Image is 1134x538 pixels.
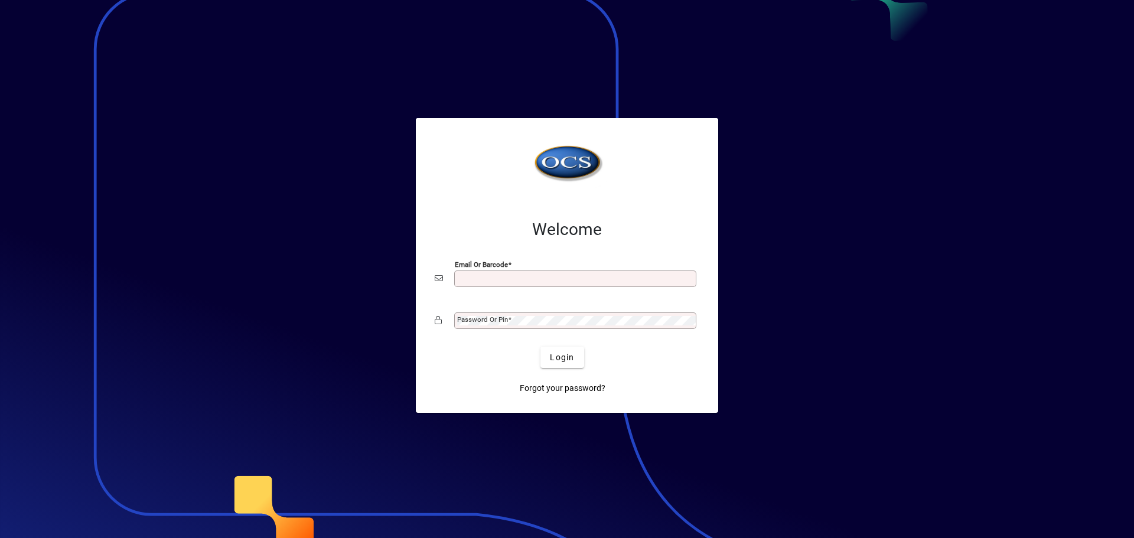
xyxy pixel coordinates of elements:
a: Forgot your password? [515,377,610,399]
mat-label: Password or Pin [457,315,508,324]
span: Login [550,351,574,364]
h2: Welcome [435,220,699,240]
span: Forgot your password? [520,382,605,394]
button: Login [540,347,584,368]
mat-label: Email or Barcode [455,260,508,269]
